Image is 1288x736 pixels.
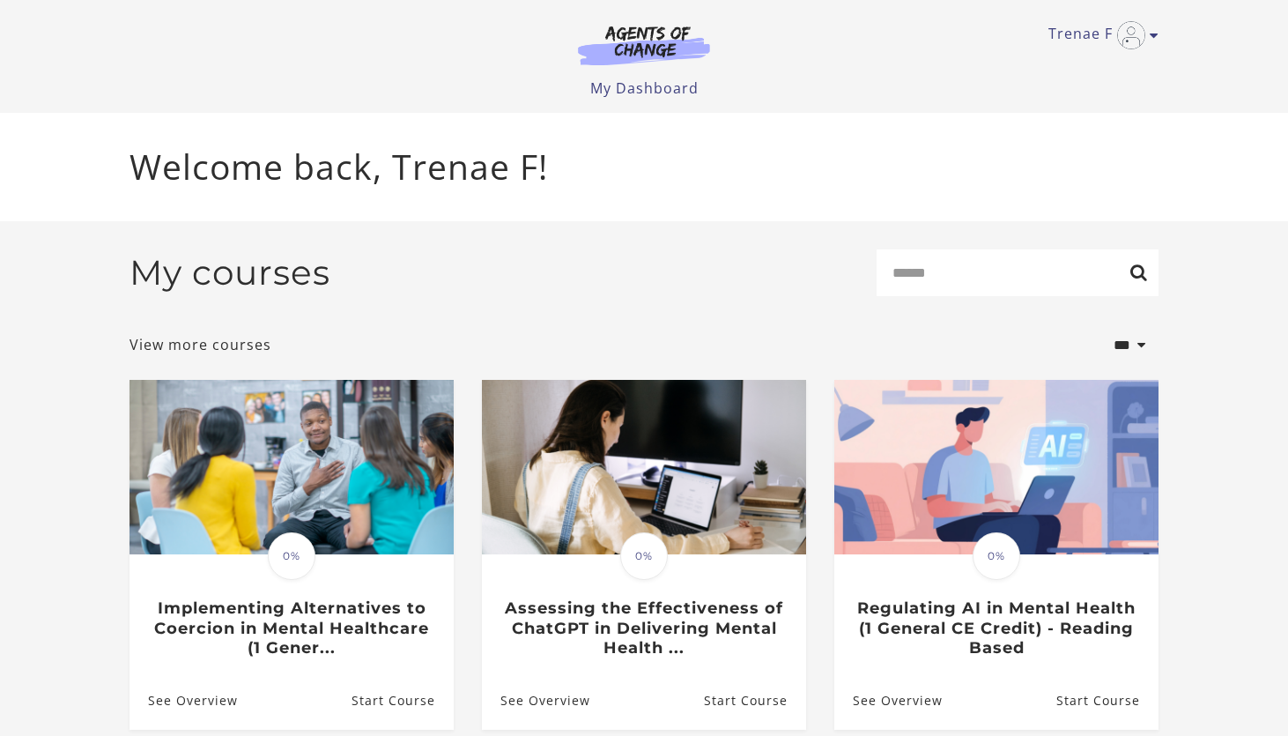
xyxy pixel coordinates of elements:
h3: Assessing the Effectiveness of ChatGPT in Delivering Mental Health ... [500,598,787,658]
span: 0% [268,532,315,580]
a: View more courses [130,334,271,355]
h3: Implementing Alternatives to Coercion in Mental Healthcare (1 Gener... [148,598,434,658]
a: Assessing the Effectiveness of ChatGPT in Delivering Mental Health ...: Resume Course [704,672,806,729]
span: 0% [973,532,1020,580]
span: 0% [620,532,668,580]
p: Welcome back, Trenae F! [130,141,1158,193]
a: Toggle menu [1048,21,1150,49]
img: Agents of Change Logo [559,25,729,65]
a: Implementing Alternatives to Coercion in Mental Healthcare (1 Gener...: See Overview [130,672,238,729]
a: Regulating AI in Mental Health (1 General CE Credit) - Reading Based: See Overview [834,672,943,729]
h3: Regulating AI in Mental Health (1 General CE Credit) - Reading Based [853,598,1139,658]
a: Assessing the Effectiveness of ChatGPT in Delivering Mental Health ...: See Overview [482,672,590,729]
h2: My courses [130,252,330,294]
a: Implementing Alternatives to Coercion in Mental Healthcare (1 Gener...: Resume Course [352,672,454,729]
a: Regulating AI in Mental Health (1 General CE Credit) - Reading Based: Resume Course [1056,672,1158,729]
a: My Dashboard [590,78,699,98]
